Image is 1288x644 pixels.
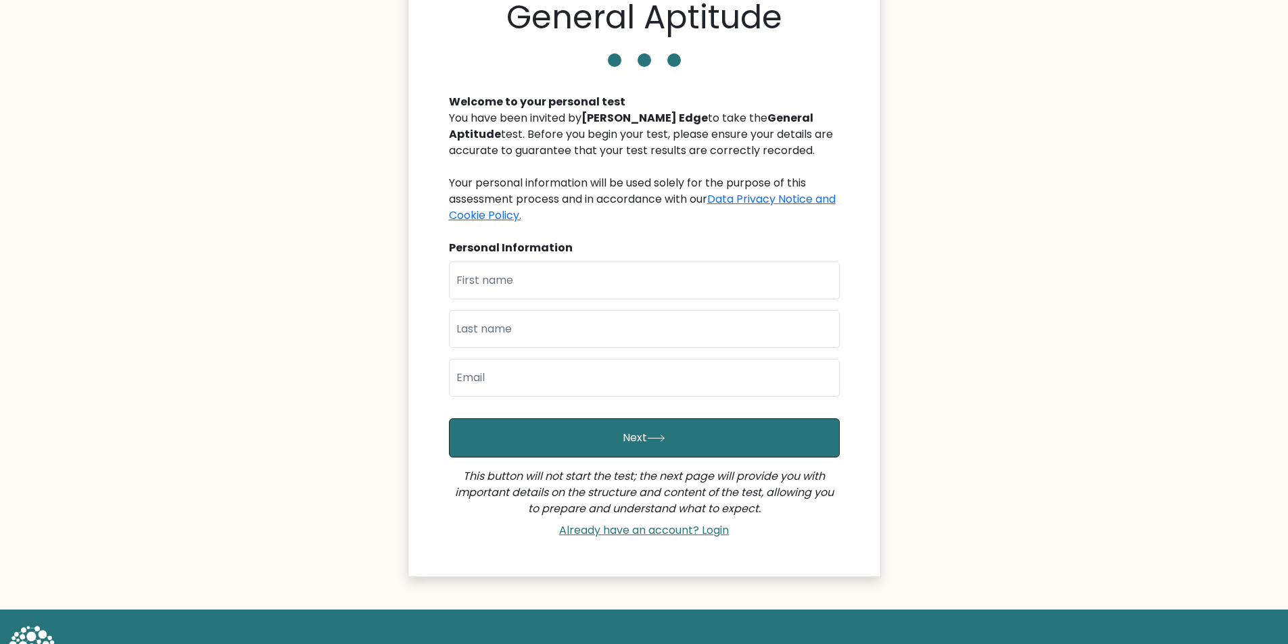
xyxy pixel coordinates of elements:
[449,262,840,299] input: First name
[449,240,840,256] div: Personal Information
[449,359,840,397] input: Email
[455,468,834,516] i: This button will not start the test; the next page will provide you with important details on the...
[554,522,734,538] a: Already have an account? Login
[449,310,840,348] input: Last name
[449,94,840,110] div: Welcome to your personal test
[449,110,840,224] div: You have been invited by to take the test. Before you begin your test, please ensure your details...
[581,110,708,126] b: [PERSON_NAME] Edge
[449,418,840,457] button: Next
[449,110,813,142] b: General Aptitude
[449,191,836,223] a: Data Privacy Notice and Cookie Policy.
